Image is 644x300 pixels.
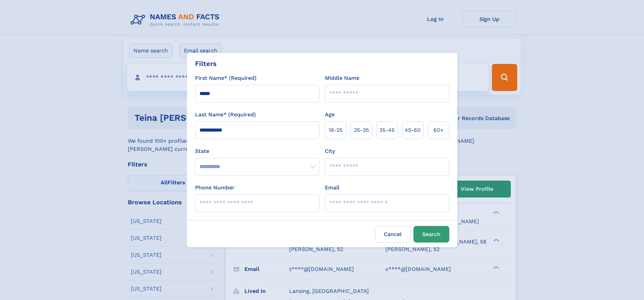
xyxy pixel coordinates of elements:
[325,184,339,192] label: Email
[195,147,319,155] label: State
[325,147,335,155] label: City
[354,126,369,134] span: 25‑35
[405,126,421,134] span: 45‑60
[433,126,444,134] span: 60+
[379,126,395,134] span: 35‑45
[195,74,257,82] label: First Name* (Required)
[195,184,235,192] label: Phone Number
[329,126,342,134] span: 18‑25
[325,111,335,119] label: Age
[195,111,256,119] label: Last Name* (Required)
[413,226,449,243] button: Search
[325,74,359,82] label: Middle Name
[375,226,411,243] label: Cancel
[195,59,217,69] div: Filters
